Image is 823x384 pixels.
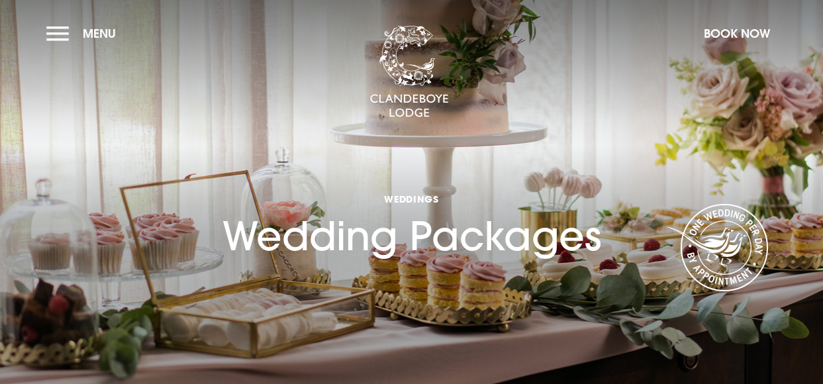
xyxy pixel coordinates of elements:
button: Menu [46,19,122,48]
button: Book Now [697,19,777,48]
img: Clandeboye Lodge [369,26,449,119]
h1: Wedding Packages [222,144,601,260]
span: Weddings [222,193,601,205]
span: Menu [83,26,116,41]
